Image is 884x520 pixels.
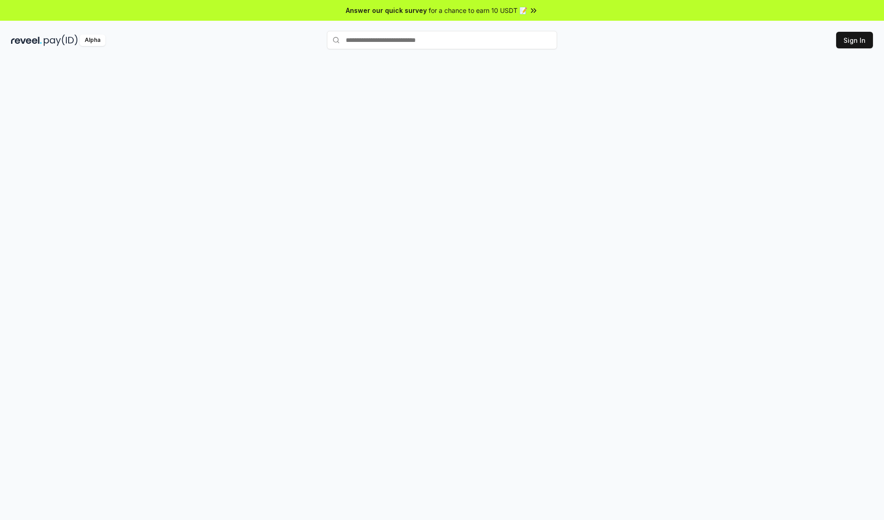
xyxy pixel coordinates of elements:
button: Sign In [836,32,873,48]
div: Alpha [80,35,105,46]
img: pay_id [44,35,78,46]
span: for a chance to earn 10 USDT 📝 [429,6,527,15]
span: Answer our quick survey [346,6,427,15]
img: reveel_dark [11,35,42,46]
